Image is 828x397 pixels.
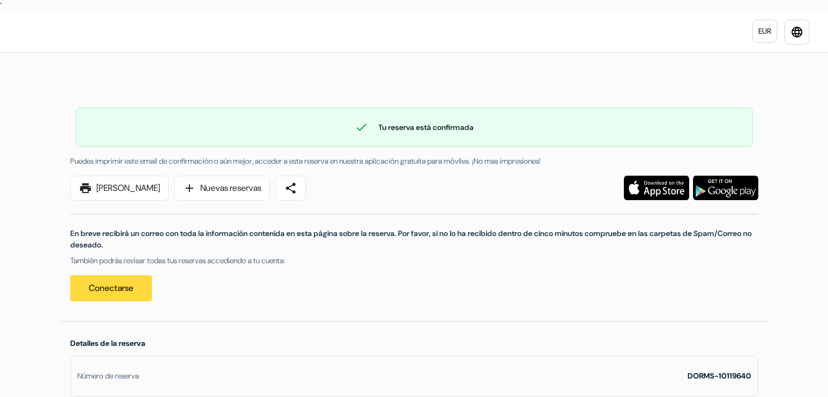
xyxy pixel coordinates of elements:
[70,338,145,348] span: Detalles de la reserva
[183,182,196,195] span: add
[790,26,804,39] i: language
[77,370,139,382] div: Número de reserva
[355,121,368,134] span: check
[79,182,92,195] span: print
[752,20,777,43] a: EUR
[70,176,169,201] a: print[PERSON_NAME]
[284,182,297,195] span: share
[70,228,758,251] p: En breve recibirá un correo con toda la información contenida en esta página sobre la reserva. Po...
[784,20,809,45] a: language
[624,176,689,200] img: Descarga la aplicación gratuita
[70,275,152,301] a: Conectarse
[174,176,270,201] a: addNuevas reservas
[688,371,751,381] strong: DORMS-10119640
[13,18,134,45] img: Albergues.com
[70,255,758,266] p: También podrás revisar todas tus reservas accediendo a tu cuenta:
[76,121,752,134] div: Tu reserva está confirmada
[275,176,306,201] a: share
[70,156,541,166] span: Puedes imprimir este email de confirmación o aún mejor, acceder a esta reserva en nuestra aplicac...
[693,176,758,200] img: Descarga la aplicación gratuita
